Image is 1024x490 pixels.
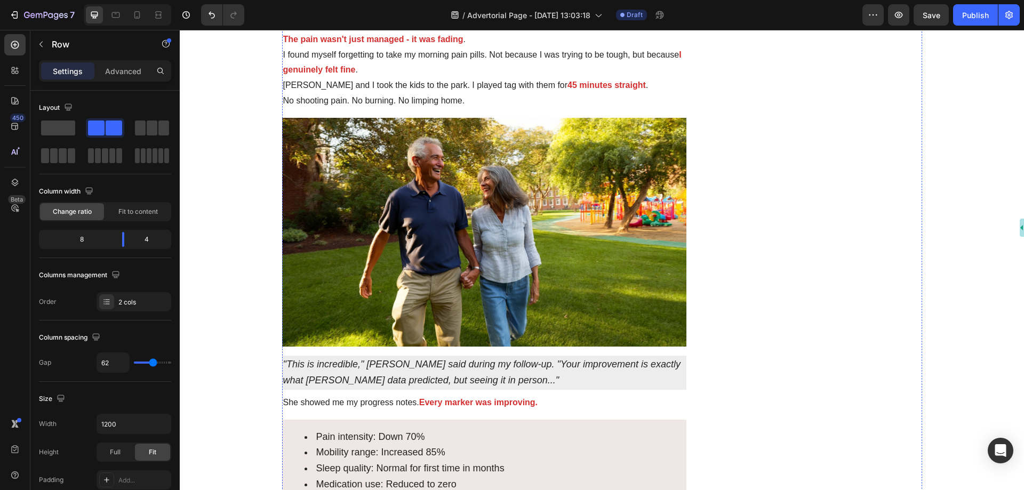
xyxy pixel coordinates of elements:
[41,232,114,247] div: 8
[105,66,141,77] p: Advanced
[914,4,949,26] button: Save
[118,298,169,307] div: 2 cols
[201,4,244,26] div: Undo/Redo
[149,447,156,457] span: Fit
[39,268,122,283] div: Columns management
[70,9,75,21] p: 7
[10,114,26,122] div: 450
[53,207,92,216] span: Change ratio
[180,30,1024,490] iframe: Design area
[52,38,142,51] p: Row
[39,297,57,307] div: Order
[118,476,169,485] div: Add...
[988,438,1013,463] div: Open Intercom Messenger
[39,392,67,406] div: Size
[39,475,63,485] div: Padding
[923,11,940,20] span: Save
[39,101,75,115] div: Layout
[137,433,325,444] span: Sleep quality: Normal for first time in months
[103,329,501,356] i: "This is incredible," [PERSON_NAME] said during my follow-up. "Your improvement is exactly what [...
[137,401,245,412] span: Pain intensity: Down 70%
[53,66,83,77] p: Settings
[39,358,51,367] div: Gap
[39,331,102,345] div: Column spacing
[133,232,169,247] div: 4
[97,353,129,372] input: Auto
[39,184,95,199] div: Column width
[962,10,989,21] div: Publish
[97,414,171,433] input: Auto
[39,447,59,457] div: Height
[953,4,998,26] button: Publish
[102,88,507,317] img: Alt Image
[467,10,590,21] span: Advertorial Page - [DATE] 13:03:18
[103,365,506,381] p: She showed me my progress notes.
[110,447,121,457] span: Full
[118,207,158,216] span: Fit to content
[137,449,277,460] span: Medication use: Reduced to zero
[388,51,466,60] strong: 45 minutes straight
[627,10,643,20] span: Draft
[4,4,79,26] button: 7
[8,195,26,204] div: Beta
[239,368,358,377] strong: Every marker was improving.
[137,417,266,428] span: Mobility range: Increased 85%
[39,419,57,429] div: Width
[462,10,465,21] span: /
[103,63,506,79] p: No shooting pain. No burning. No limping home.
